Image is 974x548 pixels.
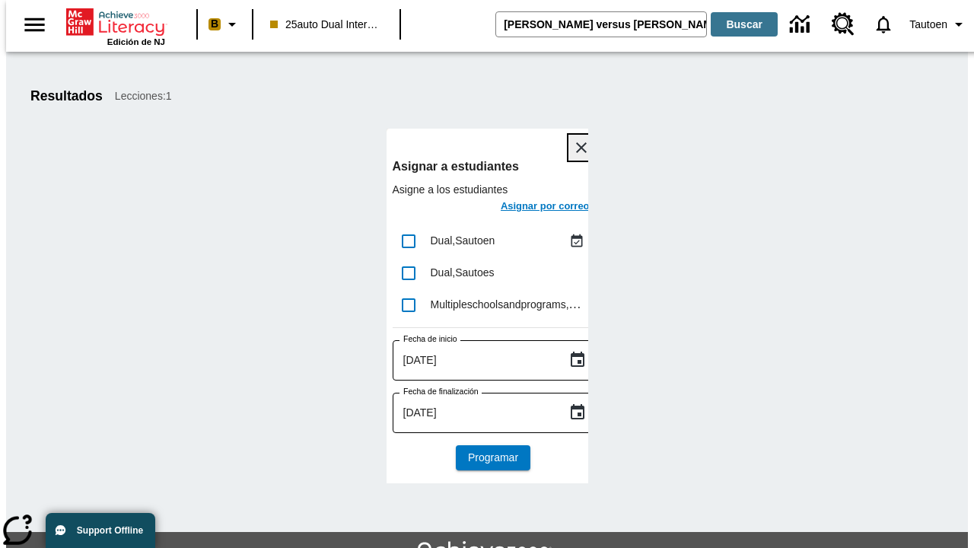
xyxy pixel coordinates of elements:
button: Asignado 1 sept al 1 sept [565,230,588,253]
label: Fecha de inicio [403,333,457,345]
div: lesson details [387,129,588,483]
input: DD-MMMM-YYYY [393,393,556,433]
p: Asigne a los estudiantes [393,182,594,197]
h1: Resultados [30,88,103,104]
input: DD-MMMM-YYYY [393,340,556,381]
label: Fecha de finalización [403,386,479,397]
span: Programar [468,450,518,466]
span: Tautoen [909,17,947,33]
button: Choose date, selected date is 1 sep 2025 [562,397,593,428]
button: Buscar [711,12,778,37]
span: Multipleschoolsandprograms , Sautoen [431,298,609,311]
button: Perfil/Configuración [903,11,974,38]
div: Dual, Sautoes [431,265,588,281]
a: Centro de información [781,4,823,46]
div: Portada [66,5,165,46]
span: B [211,14,218,33]
span: Dual , Sautoes [431,266,495,279]
a: Centro de recursos, Se abrirá en una pestaña nueva. [823,4,864,45]
a: Portada [66,7,165,37]
span: 25auto Dual International [270,17,383,33]
span: Lecciones : 1 [115,88,172,104]
button: Abrir el menú lateral [12,2,57,47]
button: Boost El color de la clase es melocotón. Cambiar el color de la clase. [202,11,247,38]
div: Multipleschoolsandprograms, Sautoen [431,297,588,313]
h6: Asignar por correo [501,198,590,215]
button: Asignar por correo [496,197,594,219]
button: Support Offline [46,513,155,548]
button: Cerrar [568,135,594,161]
h6: Asignar a estudiantes [393,156,594,177]
div: Dual, Sautoen [431,233,565,249]
span: Support Offline [77,525,143,536]
input: Buscar campo [496,12,706,37]
span: Dual , Sautoen [431,234,495,247]
a: Notificaciones [864,5,903,44]
span: Edición de NJ [107,37,165,46]
button: Choose date, selected date is 1 sep 2025 [562,345,593,375]
button: Programar [456,445,530,470]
